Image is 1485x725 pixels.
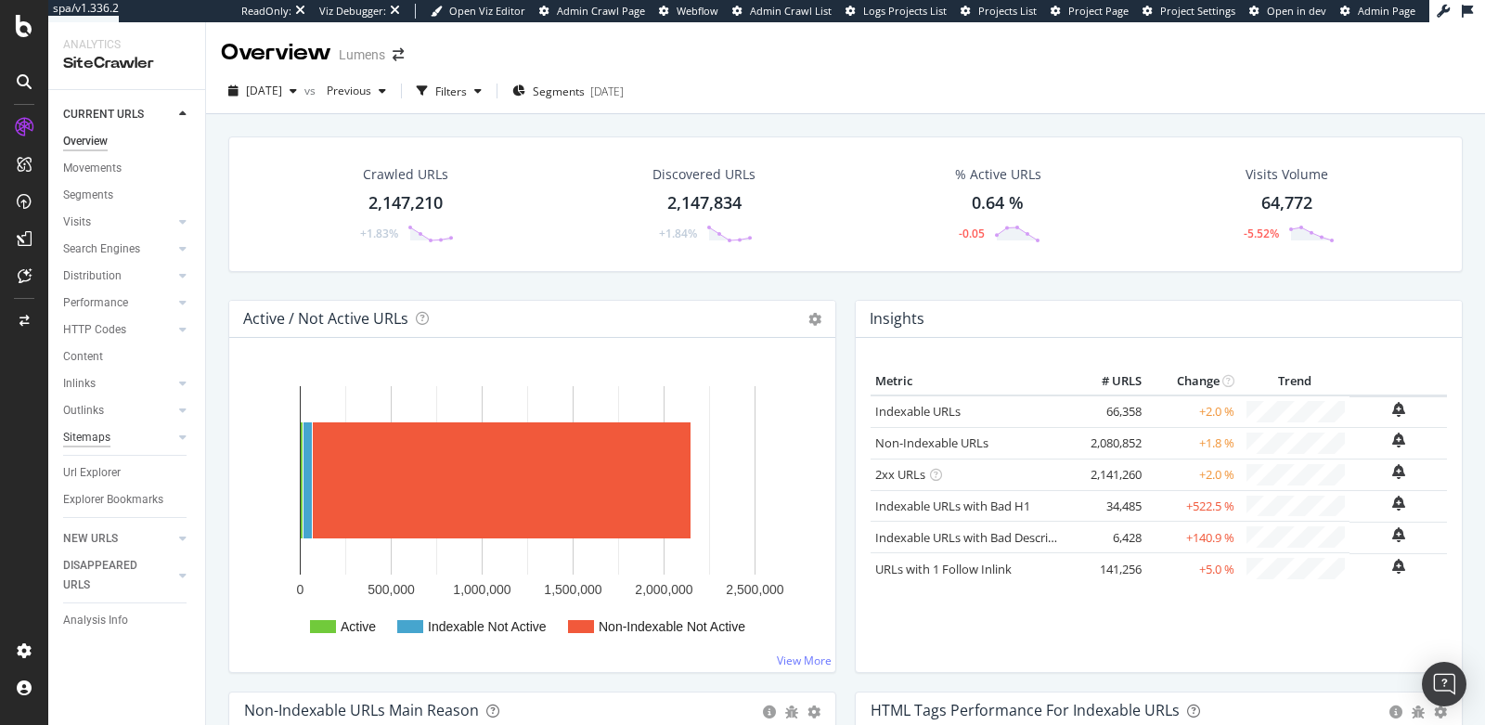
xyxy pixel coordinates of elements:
div: Viz Debugger: [319,4,386,19]
div: bell-plus [1392,433,1405,447]
div: bug [1412,706,1425,719]
td: 34,485 [1072,490,1146,522]
td: +5.0 % [1146,553,1239,584]
div: Analytics [63,37,190,53]
th: Change [1146,368,1239,395]
a: Admin Crawl List [732,4,832,19]
div: Filters [435,84,467,99]
span: Projects List [978,4,1037,18]
a: Projects List [961,4,1037,19]
div: Sitemaps [63,428,110,447]
div: bell-plus [1392,559,1405,574]
div: Url Explorer [63,463,121,483]
a: Project Settings [1143,4,1235,19]
div: 2,147,834 [667,191,742,215]
th: Trend [1239,368,1349,395]
td: 141,256 [1072,553,1146,584]
div: Non-Indexable URLs Main Reason [244,701,479,719]
td: 2,080,852 [1072,427,1146,459]
a: Open in dev [1249,4,1326,19]
div: Crawled URLs [363,165,448,184]
span: Previous [319,83,371,98]
div: SiteCrawler [63,53,190,74]
a: Logs Projects List [846,4,947,19]
a: URLs with 1 Follow Inlink [875,561,1012,577]
th: # URLS [1072,368,1146,395]
span: Project Settings [1160,4,1235,18]
text: Non-Indexable Not Active [599,619,745,634]
div: HTML Tags Performance for Indexable URLs [871,701,1180,719]
span: Logs Projects List [863,4,947,18]
a: Movements [63,159,192,178]
span: Admin Crawl List [750,4,832,18]
a: Content [63,347,192,367]
span: Webflow [677,4,718,18]
div: +1.84% [659,226,697,241]
a: 2xx URLs [875,466,925,483]
div: bell-plus [1392,496,1405,511]
a: Admin Crawl Page [539,4,645,19]
span: Admin Page [1358,4,1415,18]
text: 1,000,000 [453,582,510,597]
div: Inlinks [63,374,96,394]
a: Visits [63,213,174,232]
div: arrow-right-arrow-left [393,48,404,61]
div: bell-plus [1392,527,1405,542]
text: Active [341,619,376,634]
a: Explorer Bookmarks [63,490,192,510]
div: Performance [63,293,128,313]
text: 1,500,000 [544,582,601,597]
a: HTTP Codes [63,320,174,340]
text: 2,000,000 [635,582,692,597]
div: Open Intercom Messenger [1422,662,1466,706]
div: 0.64 % [972,191,1024,215]
a: Outlinks [63,401,174,421]
div: bell-plus [1392,402,1405,417]
div: Content [63,347,103,367]
div: Analysis Info [63,611,128,630]
button: Previous [319,76,394,106]
div: Segments [63,186,113,205]
button: [DATE] [221,76,304,106]
a: Segments [63,186,192,205]
div: % Active URLs [955,165,1041,184]
div: Outlinks [63,401,104,421]
div: Overview [63,132,108,151]
td: +140.9 % [1146,522,1239,553]
th: Metric [871,368,1072,395]
td: 2,141,260 [1072,459,1146,490]
td: +2.0 % [1146,459,1239,490]
svg: A chart. [244,368,814,657]
a: DISAPPEARED URLS [63,556,174,595]
a: Distribution [63,266,174,286]
a: Indexable URLs with Bad H1 [875,498,1030,514]
span: Segments [533,84,585,99]
div: -5.52% [1244,226,1279,241]
button: Filters [409,76,489,106]
div: NEW URLS [63,529,118,549]
span: Admin Crawl Page [557,4,645,18]
div: circle-info [763,706,776,719]
a: CURRENT URLS [63,105,174,124]
td: 66,358 [1072,395,1146,427]
a: Admin Page [1340,4,1415,19]
div: 2,147,210 [368,191,443,215]
div: circle-info [1389,706,1402,719]
div: gear [807,706,820,719]
div: -0.05 [959,226,985,241]
a: NEW URLS [63,529,174,549]
span: 2025 Aug. 3rd [246,83,282,98]
a: Search Engines [63,240,174,259]
div: bug [785,706,798,719]
div: [DATE] [590,84,624,99]
div: ReadOnly: [241,4,291,19]
td: 6,428 [1072,522,1146,553]
span: Open Viz Editor [449,4,525,18]
div: Lumens [339,45,385,64]
text: 2,500,000 [726,582,783,597]
a: View More [777,653,832,668]
a: Project Page [1051,4,1129,19]
text: Indexable Not Active [428,619,547,634]
a: Sitemaps [63,428,174,447]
